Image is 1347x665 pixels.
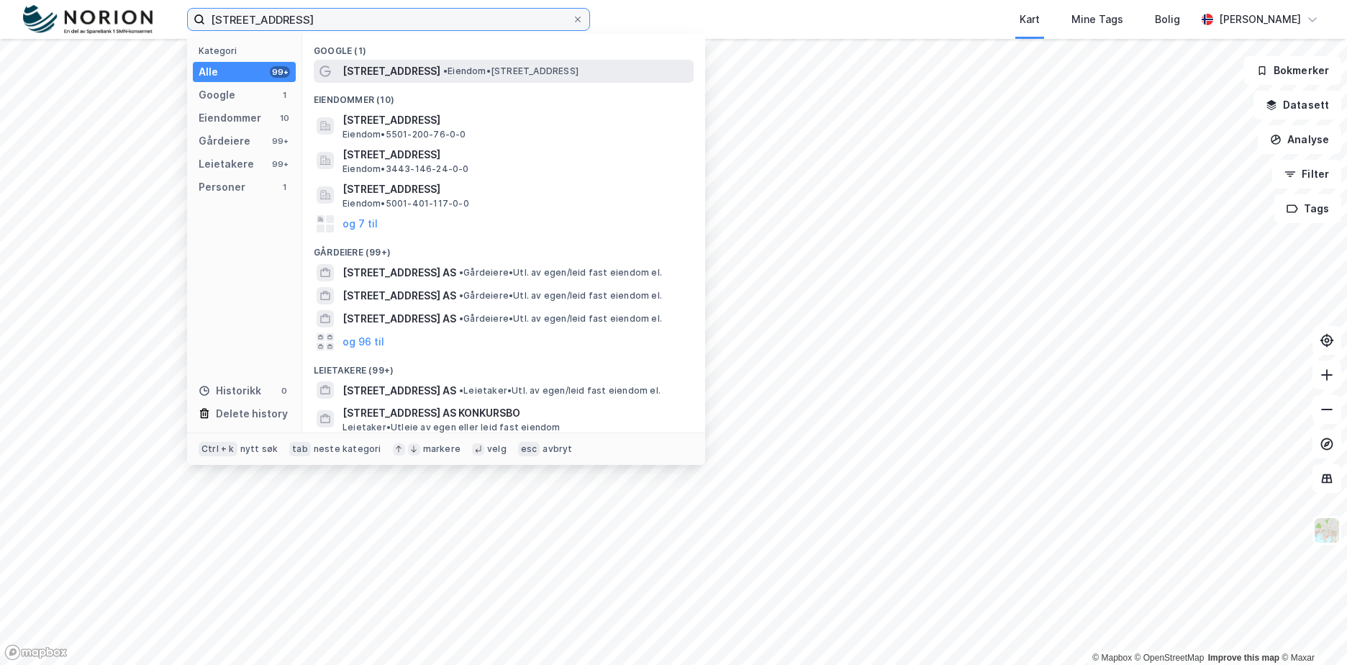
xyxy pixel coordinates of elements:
span: Leietaker • Utleie av egen eller leid fast eiendom [343,422,561,433]
a: Improve this map [1208,653,1279,663]
div: velg [487,443,507,455]
span: • [459,290,463,301]
div: Kontrollprogram for chat [1275,596,1347,665]
div: 10 [278,112,290,124]
div: Ctrl + k [199,442,237,456]
div: 99+ [270,135,290,147]
div: Leietakere (99+) [302,353,705,379]
div: 1 [278,181,290,193]
div: Personer [199,178,245,196]
img: norion-logo.80e7a08dc31c2e691866.png [23,5,153,35]
div: 0 [278,385,290,397]
span: [STREET_ADDRESS] [343,112,688,129]
div: Google (1) [302,34,705,60]
div: Gårdeiere (99+) [302,235,705,261]
span: • [443,65,448,76]
div: [PERSON_NAME] [1219,11,1301,28]
iframe: Chat Widget [1275,596,1347,665]
button: og 96 til [343,333,384,350]
span: [STREET_ADDRESS] [343,181,688,198]
button: Filter [1272,160,1341,189]
a: Mapbox homepage [4,644,68,661]
a: Mapbox [1092,653,1132,663]
span: Gårdeiere • Utl. av egen/leid fast eiendom el. [459,313,662,325]
span: • [459,267,463,278]
span: [STREET_ADDRESS] [343,146,688,163]
div: Eiendommer [199,109,261,127]
div: Mine Tags [1071,11,1123,28]
span: Leietaker • Utl. av egen/leid fast eiendom el. [459,385,661,397]
img: Z [1313,517,1341,544]
div: Alle [199,63,218,81]
div: 99+ [270,66,290,78]
span: [STREET_ADDRESS] AS [343,287,456,304]
div: esc [518,442,540,456]
span: [STREET_ADDRESS] [343,63,440,80]
button: og 7 til [343,215,378,232]
div: avbryt [543,443,572,455]
span: Gårdeiere • Utl. av egen/leid fast eiendom el. [459,267,662,279]
div: 1 [278,89,290,101]
span: Eiendom • 5001-401-117-0-0 [343,198,469,209]
a: OpenStreetMap [1135,653,1205,663]
button: Analyse [1258,125,1341,154]
div: markere [423,443,461,455]
button: Bokmerker [1244,56,1341,85]
div: Eiendommer (10) [302,83,705,109]
div: Google [199,86,235,104]
span: • [459,313,463,324]
div: Kategori [199,45,296,56]
div: Delete history [216,405,288,422]
span: Eiendom • 3443-146-24-0-0 [343,163,469,175]
span: [STREET_ADDRESS] AS [343,264,456,281]
button: Datasett [1253,91,1341,119]
div: Kart [1020,11,1040,28]
button: Tags [1274,194,1341,223]
span: Eiendom • [STREET_ADDRESS] [443,65,579,77]
span: [STREET_ADDRESS] AS [343,310,456,327]
span: [STREET_ADDRESS] AS KONKURSBO [343,404,688,422]
span: • [459,385,463,396]
div: Historikk [199,382,261,399]
div: tab [289,442,311,456]
div: Bolig [1155,11,1180,28]
input: Søk på adresse, matrikkel, gårdeiere, leietakere eller personer [205,9,572,30]
div: Gårdeiere [199,132,250,150]
div: neste kategori [314,443,381,455]
div: 99+ [270,158,290,170]
span: Eiendom • 5501-200-76-0-0 [343,129,466,140]
span: Gårdeiere • Utl. av egen/leid fast eiendom el. [459,290,662,302]
div: Leietakere [199,155,254,173]
div: nytt søk [240,443,278,455]
span: [STREET_ADDRESS] AS [343,382,456,399]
